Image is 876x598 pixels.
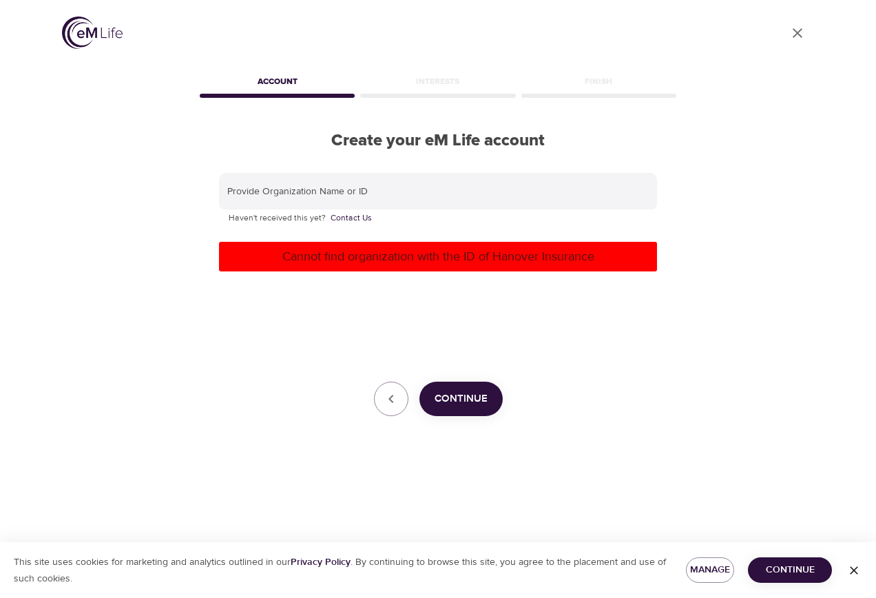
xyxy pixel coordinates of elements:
img: logo [62,17,123,49]
span: Manage [697,561,723,579]
a: Privacy Policy [291,556,351,568]
span: Continue [759,561,821,579]
p: Haven't received this yet? [229,212,647,225]
button: Continue [419,382,503,416]
p: Cannot find organization with the ID of Hanover Insurance [225,247,651,266]
button: Continue [748,557,832,583]
h2: Create your eM Life account [197,131,679,151]
span: Continue [435,390,488,408]
a: Contact Us [331,212,372,225]
a: close [781,17,814,50]
button: Manage [686,557,734,583]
